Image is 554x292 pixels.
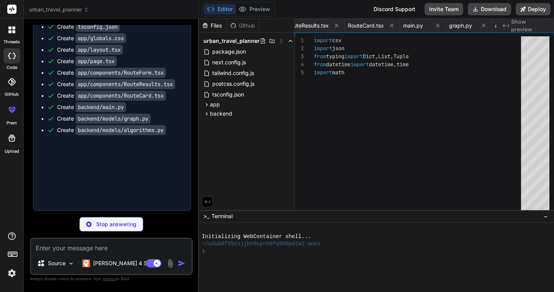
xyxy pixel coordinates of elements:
span: import [314,45,332,52]
button: − [542,210,549,222]
code: app/components/RouteForm.tsx [75,68,166,78]
button: Preview [236,4,273,15]
div: Create [57,103,126,111]
div: 5 [295,69,304,77]
div: 3 [295,52,304,60]
img: Claude 4 Sonnet [82,259,90,267]
code: app/components/RouteCard.tsx [75,91,166,101]
span: datetime [326,61,351,68]
span: tailwind.config.js [211,69,255,78]
span: , [375,53,378,60]
div: Create [57,115,151,122]
span: RouteCard.tsx [348,22,384,29]
img: icon [178,259,185,267]
span: privacy [103,276,116,281]
button: Deploy [516,3,551,15]
div: Create [57,69,166,77]
span: from [314,61,326,68]
label: code [7,64,17,71]
span: Dict [363,53,375,60]
code: app/components/RouteResults.tsx [75,79,175,89]
span: app [210,101,220,108]
span: >_ [203,212,209,220]
button: Invite Team [425,3,463,15]
span: Show preview [511,18,548,33]
code: app/layout.tsx [75,45,123,55]
button: Editor [204,4,236,15]
p: [PERSON_NAME] 4 S.. [93,259,150,267]
span: ~/u3uk0f35zsjjbn9cprh6fq9h0p4tm2-wnxx [202,240,321,248]
code: app/page.tsx [75,56,117,66]
span: Terminal [211,212,233,220]
label: prem [7,120,17,126]
div: 2 [295,44,304,52]
div: Files [199,22,227,29]
span: import [314,37,332,44]
span: time [397,61,409,68]
span: tsconfig.json [211,90,245,99]
span: urban_travel_planner [29,6,89,13]
code: app/globals.css [75,33,126,43]
p: Always double-check its answers. Your in Bind [30,275,193,282]
span: Tuple [393,53,409,60]
code: tsconfig.json [75,22,120,32]
span: , [390,53,393,60]
span: urban_travel_planner [203,37,260,45]
img: attachment [166,259,175,268]
span: algorithms.py [495,22,529,29]
span: , [393,61,397,68]
span: main.py [403,22,423,29]
span: import [314,69,332,76]
span: Initializing WebContainer shell... [202,233,311,240]
span: − [544,212,548,220]
span: package.json [211,47,247,56]
div: Create [57,23,120,31]
code: backend/main.py [75,102,126,112]
div: Create [57,126,166,134]
div: Create [57,57,117,65]
span: csv [332,37,341,44]
div: Create [57,80,175,88]
span: next.config.js [211,58,247,67]
img: settings [5,267,18,280]
span: math [332,69,344,76]
label: Upload [5,148,19,155]
span: from [314,53,326,60]
div: Discord Support [369,3,420,15]
div: Create [57,34,126,42]
span: postcss.config.js [211,79,255,88]
div: Github [227,22,259,29]
span: graph.py [449,22,472,29]
button: Download [468,3,511,15]
p: Stop answering [96,220,136,228]
label: threads [3,39,20,45]
span: ❯ [202,248,205,255]
div: 1 [295,36,304,44]
span: datetime [369,61,393,68]
img: Pick Models [68,260,74,267]
span: backend [210,110,232,117]
code: backend/models/algorithms.py [75,125,166,135]
span: import [344,53,363,60]
span: RouteResults.tsx [287,22,329,29]
code: backend/models/graph.py [75,114,151,124]
p: Source [48,259,66,267]
div: Create [57,92,166,100]
span: json [332,45,344,52]
label: GitHub [5,91,19,98]
div: Create [57,46,123,54]
span: typing [326,53,344,60]
div: 4 [295,60,304,69]
span: import [351,61,369,68]
span: List [378,53,390,60]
